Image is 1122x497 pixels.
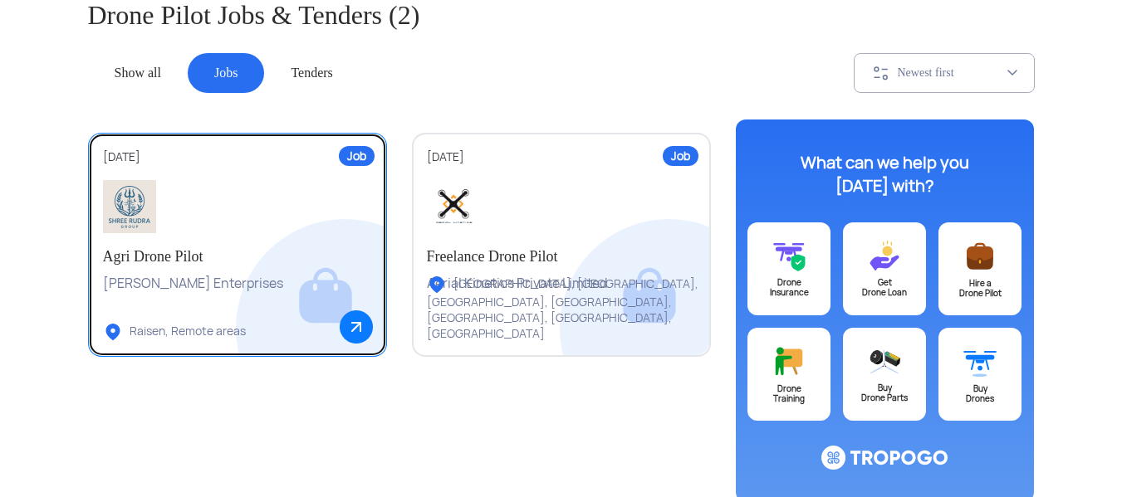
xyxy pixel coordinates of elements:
img: ic_loans@3x.svg [868,239,901,272]
div: [PERSON_NAME] Enterprises [103,275,372,293]
div: Buy Drones [938,384,1022,404]
img: ic_arrow_popup.png [340,310,373,344]
div: What can we help you [DATE] with? [781,151,988,197]
div: Job [663,146,698,166]
div: Tenders [264,53,359,93]
a: Hire aDrone Pilot [938,222,1022,315]
img: IMG_5394.png [103,180,156,233]
a: Job[DATE]Freelance Drone PilotAerial Kinetics Private Limited[GEOGRAPHIC_DATA], [GEOGRAPHIC_DATA]... [412,133,711,357]
a: BuyDrone Parts [843,328,926,421]
img: ic_logo@3x.svg [821,446,948,470]
a: Job[DATE]Agri Drone Pilot[PERSON_NAME] EnterprisesRaisen, Remote areas [88,133,387,357]
div: Job [339,146,375,166]
div: Buy Drone Parts [843,383,926,403]
a: DroneTraining [747,328,830,421]
div: [DATE] [103,149,372,165]
div: Hire a Drone Pilot [938,279,1022,299]
img: ic_postajob@3x.svg [963,239,997,273]
div: Jobs [188,53,264,93]
div: Drone Training [747,384,830,404]
img: ic_locationlist.svg [103,322,123,342]
img: ic_droneparts@3x.svg [868,344,901,378]
div: Raisen, Remote areas [103,322,246,342]
h2: Agri Drone Pilot [103,246,372,266]
div: Get Drone Loan [843,278,926,298]
div: Show all [88,53,188,93]
button: Newest first [854,53,1035,93]
div: Drone Insurance [747,278,830,298]
div: [DATE] [427,149,696,165]
div: [GEOGRAPHIC_DATA], [GEOGRAPHIC_DATA], [GEOGRAPHIC_DATA], [GEOGRAPHIC_DATA], [GEOGRAPHIC_DATA], [G... [427,275,723,342]
img: ic_drone_insurance@3x.svg [772,239,806,272]
img: ic_locationlist.svg [427,275,447,295]
img: ic_buydrone@3x.svg [963,344,997,378]
a: GetDrone Loan [843,222,926,315]
h2: Freelance Drone Pilot [427,246,696,266]
a: DroneInsurance [747,222,830,315]
img: WhatsApp%20Image%202025-07-04%20at%2012.16.19%20AM.jpeg [427,180,480,233]
a: BuyDrones [938,328,1022,421]
img: ic_training@3x.svg [772,344,806,378]
div: Newest first [898,66,1006,80]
